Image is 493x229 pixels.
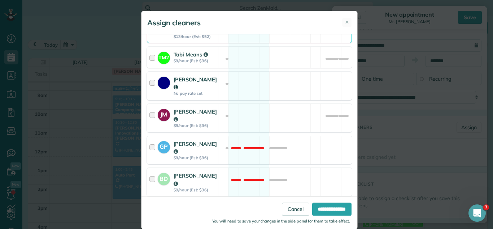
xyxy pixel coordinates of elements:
[12,152,70,156] div: [PERSON_NAME] • 2m ago
[174,51,208,58] strong: Tabi Means
[158,52,170,62] strong: TM2
[174,155,217,160] strong: $9/hour (Est: $36)
[35,9,67,16] p: Active 9h ago
[46,174,52,179] button: Start recording
[12,107,113,135] div: Don’t hesitate to reach out if you need help from our team. ​
[483,204,489,210] span: 3
[174,123,217,128] strong: $9/hour (Est: $36)
[174,58,216,63] strong: $9/hour (Est: $36)
[158,173,170,183] strong: BD
[21,4,32,16] img: Profile image for Alexandre
[113,3,127,17] button: Home
[158,109,170,119] strong: JM
[282,203,309,216] a: Cancel
[34,174,40,179] button: Upload attachment
[345,19,349,26] span: ✕
[12,139,113,146] div: – [PERSON_NAME]
[11,174,17,179] button: Emoji picker
[174,140,217,155] strong: [PERSON_NAME]
[212,219,350,224] small: You will need to save your changes in the side panel for them to take effect.
[174,91,217,96] strong: No pay rate set
[23,174,29,179] button: Gif picker
[158,141,170,151] strong: GP
[174,76,217,90] strong: [PERSON_NAME]
[127,3,140,16] div: Close
[174,34,217,39] strong: $13/hour (Est: $52)
[35,4,82,9] h1: [PERSON_NAME]
[5,3,18,17] button: go back
[6,158,138,171] textarea: Message…
[147,18,201,28] h5: Assign cleaners
[174,108,217,123] strong: [PERSON_NAME]
[124,171,135,182] button: Send a message…
[80,25,91,31] a: here
[468,204,486,222] iframe: Intercom live chat
[174,172,217,187] strong: [PERSON_NAME]
[174,187,217,192] strong: $9/hour (Est: $36)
